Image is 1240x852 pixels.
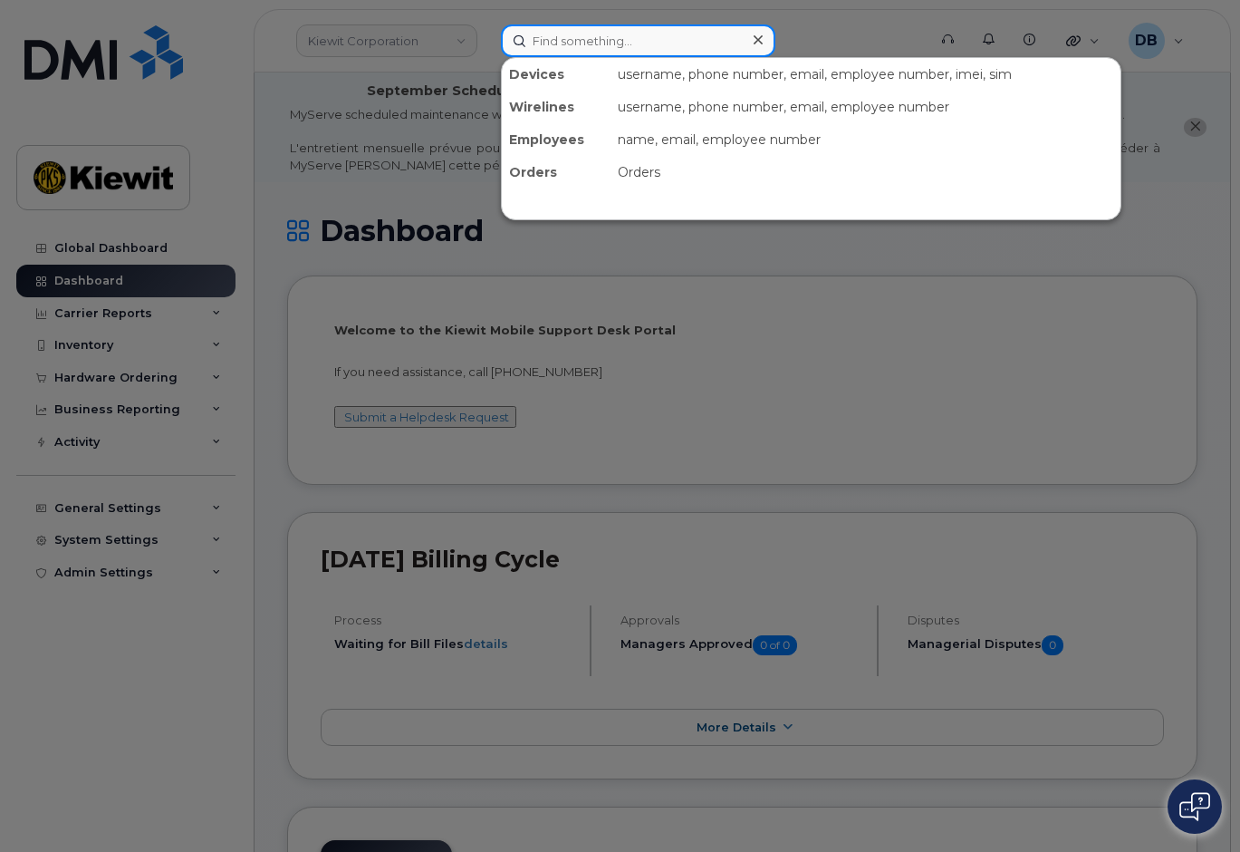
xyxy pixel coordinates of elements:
div: username, phone number, email, employee number, imei, sim [610,58,1120,91]
div: username, phone number, email, employee number [610,91,1120,123]
div: Employees [502,123,610,156]
img: Open chat [1179,792,1210,821]
div: Orders [502,156,610,189]
div: Devices [502,58,610,91]
div: Orders [610,156,1120,189]
div: Wirelines [502,91,610,123]
div: name, email, employee number [610,123,1120,156]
